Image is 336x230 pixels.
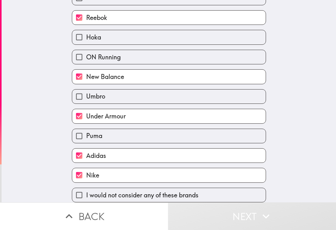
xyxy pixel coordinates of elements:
[168,202,336,230] button: Next
[72,109,266,123] button: Under Armour
[86,171,99,180] span: Nike
[86,33,101,42] span: Hoka
[72,70,266,84] button: New Balance
[86,72,124,81] span: New Balance
[86,92,105,101] span: Umbro
[72,30,266,44] button: Hoka
[72,90,266,103] button: Umbro
[86,191,198,200] span: I would not consider any of these brands
[86,53,121,62] span: ON Running
[72,50,266,64] button: ON Running
[72,129,266,143] button: Puma
[72,188,266,202] button: I would not consider any of these brands
[86,112,126,121] span: Under Armour
[72,11,266,25] button: Reebok
[72,149,266,163] button: Adidas
[86,131,102,140] span: Puma
[86,151,106,160] span: Adidas
[86,13,107,22] span: Reebok
[72,168,266,182] button: Nike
